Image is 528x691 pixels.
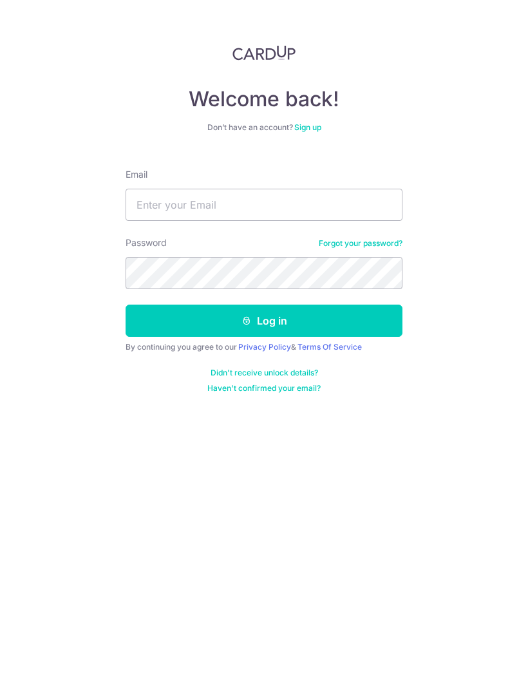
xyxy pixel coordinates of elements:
input: Enter your Email [126,189,402,221]
label: Password [126,236,167,249]
button: Log in [126,305,402,337]
a: Haven't confirmed your email? [207,383,321,393]
div: Don’t have an account? [126,122,402,133]
a: Didn't receive unlock details? [211,368,318,378]
a: Sign up [294,122,321,132]
img: CardUp Logo [232,45,296,61]
div: By continuing you agree to our & [126,342,402,352]
h4: Welcome back! [126,86,402,112]
a: Privacy Policy [238,342,291,352]
a: Forgot your password? [319,238,402,249]
a: Terms Of Service [297,342,362,352]
label: Email [126,168,147,181]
